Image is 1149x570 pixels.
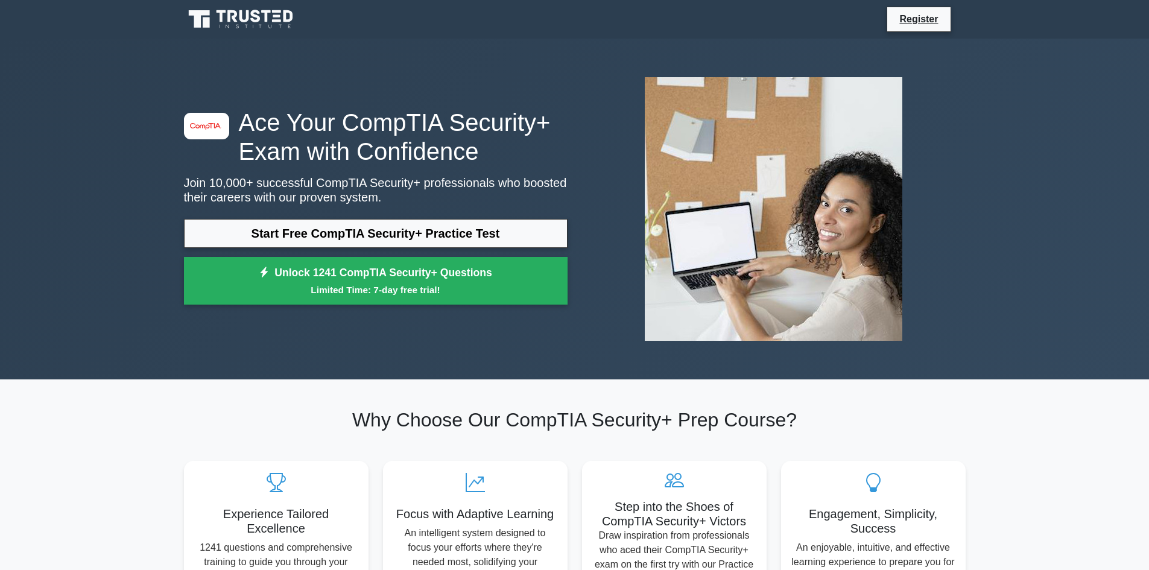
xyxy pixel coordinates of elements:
[184,108,568,166] h1: Ace Your CompTIA Security+ Exam with Confidence
[199,283,552,297] small: Limited Time: 7-day free trial!
[592,499,757,528] h5: Step into the Shoes of CompTIA Security+ Victors
[393,507,558,521] h5: Focus with Adaptive Learning
[791,507,956,536] h5: Engagement, Simplicity, Success
[184,176,568,204] p: Join 10,000+ successful CompTIA Security+ professionals who boosted their careers with our proven...
[892,11,945,27] a: Register
[194,507,359,536] h5: Experience Tailored Excellence
[184,408,966,431] h2: Why Choose Our CompTIA Security+ Prep Course?
[184,219,568,248] a: Start Free CompTIA Security+ Practice Test
[184,257,568,305] a: Unlock 1241 CompTIA Security+ QuestionsLimited Time: 7-day free trial!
